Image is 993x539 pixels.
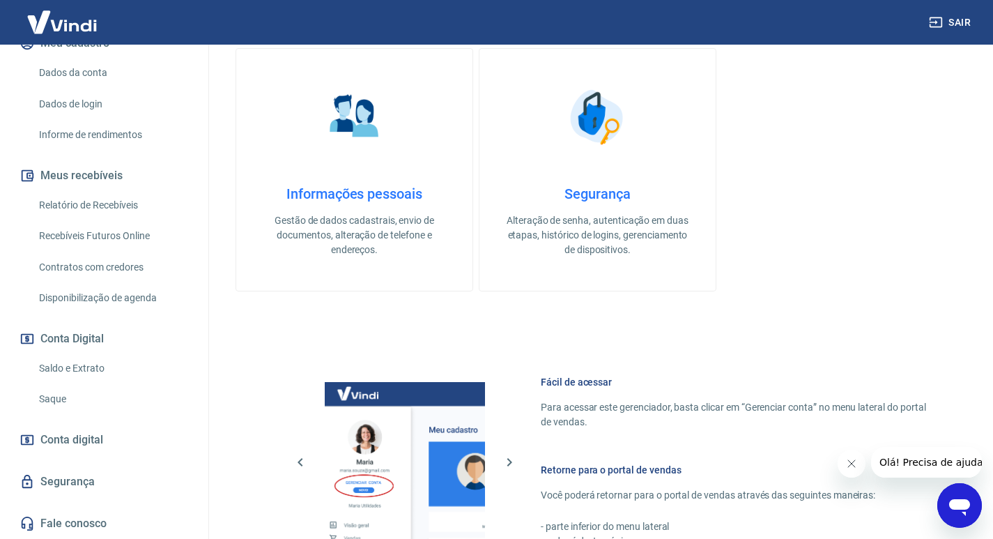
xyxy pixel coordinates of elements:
[259,185,450,202] h4: Informações pessoais
[33,90,192,119] a: Dados de login
[541,488,926,503] p: Você poderá retornar para o portal de vendas através das seguintes maneiras:
[33,253,192,282] a: Contratos com credores
[541,400,926,430] p: Para acessar este gerenciador, basta clicar em “Gerenciar conta” no menu lateral do portal de ven...
[541,463,926,477] h6: Retorne para o portal de vendas
[563,82,633,152] img: Segurança
[33,191,192,220] a: Relatório de Recebíveis
[8,10,117,21] span: Olá! Precisa de ajuda?
[17,508,192,539] a: Fale conosco
[502,213,693,257] p: Alteração de senha, autenticação em duas etapas, histórico de logins, gerenciamento de dispositivos.
[236,48,473,291] a: Informações pessoaisInformações pessoaisGestão de dados cadastrais, envio de documentos, alteraçã...
[17,324,192,354] button: Conta Digital
[937,483,982,528] iframe: Botão para abrir a janela de mensagens
[17,466,192,497] a: Segurança
[33,222,192,250] a: Recebíveis Futuros Online
[541,375,926,389] h6: Fácil de acessar
[33,121,192,149] a: Informe de rendimentos
[320,82,390,152] img: Informações pessoais
[838,450,865,478] iframe: Fechar mensagem
[871,447,982,478] iframe: Mensagem da empresa
[541,519,926,534] p: - parte inferior do menu lateral
[33,284,192,312] a: Disponibilização de agenda
[502,185,693,202] h4: Segurança
[17,160,192,191] button: Meus recebíveis
[33,354,192,383] a: Saldo e Extrato
[259,213,450,257] p: Gestão de dados cadastrais, envio de documentos, alteração de telefone e endereços.
[926,10,976,36] button: Sair
[33,59,192,87] a: Dados da conta
[17,425,192,455] a: Conta digital
[33,385,192,413] a: Saque
[17,1,107,43] img: Vindi
[479,48,716,291] a: SegurançaSegurançaAlteração de senha, autenticação em duas etapas, histórico de logins, gerenciam...
[40,430,103,450] span: Conta digital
